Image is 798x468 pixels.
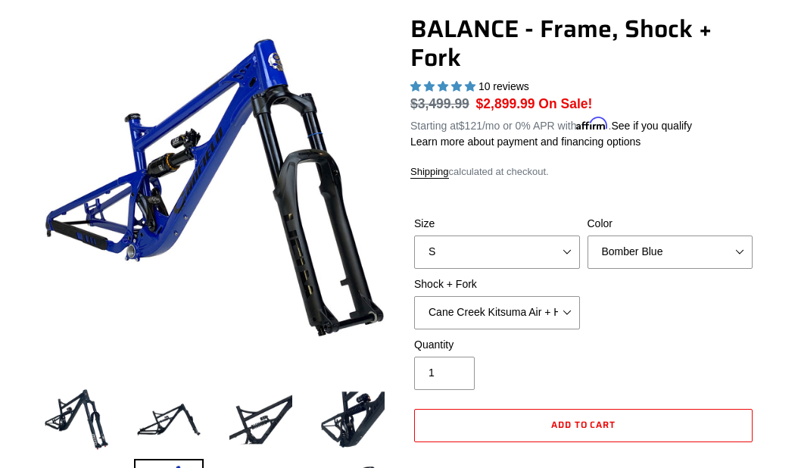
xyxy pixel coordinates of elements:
p: Starting at /mo or 0% APR with . [410,114,692,134]
label: Size [414,216,580,232]
h1: BALANCE - Frame, Shock + Fork [410,14,756,73]
label: Color [588,216,753,232]
img: Load image into Gallery viewer, BALANCE - Frame, Shock + Fork [226,385,296,454]
span: $2,899.99 [476,96,535,111]
span: $121 [459,120,482,132]
div: calculated at checkout. [410,164,756,179]
span: Add to cart [551,417,616,432]
s: $3,499.99 [410,96,469,111]
label: Quantity [414,337,580,353]
a: See if you qualify - Learn more about Affirm Financing (opens in modal) [611,120,692,132]
img: Load image into Gallery viewer, BALANCE - Frame, Shock + Fork [42,385,111,454]
span: On Sale! [538,94,592,114]
span: 5.00 stars [410,80,478,92]
img: Load image into Gallery viewer, BALANCE - Frame, Shock + Fork [318,385,388,454]
button: Add to cart [414,409,753,442]
span: Affirm [576,117,608,130]
img: Load image into Gallery viewer, BALANCE - Frame, Shock + Fork [134,385,204,454]
a: Learn more about payment and financing options [410,136,641,148]
span: 10 reviews [478,80,529,92]
label: Shock + Fork [414,276,580,292]
a: Shipping [410,166,449,179]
